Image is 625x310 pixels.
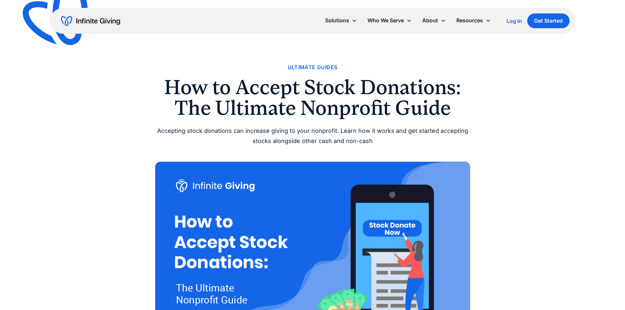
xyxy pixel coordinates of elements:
[507,18,522,24] div: Log In
[362,13,417,28] div: Who We Serve
[288,63,338,72] a: Ultimate Guides
[507,17,522,25] a: Log In
[325,16,349,25] div: Solutions
[451,13,496,28] div: Resources
[61,16,120,26] a: home
[422,16,438,25] div: About
[527,13,570,28] a: Get Started
[367,16,404,25] div: Who We Serve
[155,126,470,146] div: Accepting stock donations can increase giving to your nonprofit. Learn how it works and get start...
[417,13,451,28] div: About
[155,77,470,118] h1: How to Accept Stock Donations: The Ultimate Nonprofit Guide
[456,16,483,25] div: Resources
[320,13,362,28] div: Solutions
